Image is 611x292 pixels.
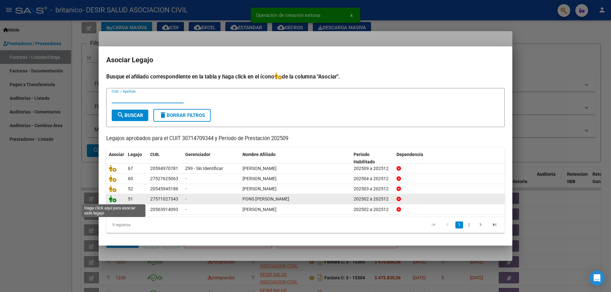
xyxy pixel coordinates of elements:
[150,195,178,203] div: 27571027343
[106,148,125,169] datatable-header-cell: Asociar
[427,221,439,228] a: go to first page
[589,270,605,286] div: Open Intercom Messenger
[128,207,133,212] span: 41
[150,152,160,157] span: CUIL
[394,148,505,169] datatable-header-cell: Dependencia
[441,221,453,228] a: go to previous page
[185,186,186,191] span: -
[117,111,124,119] mat-icon: search
[242,152,276,157] span: Nombre Afiliado
[128,196,133,201] span: 51
[159,112,205,118] span: Borrar Filtros
[488,221,501,228] a: go to last page
[354,195,391,203] div: 202502 a 202512
[242,186,277,191] span: FERNANDEZ RAMIRO ALEXIS
[150,185,178,193] div: 20545945186
[185,152,210,157] span: Gerenciador
[183,148,240,169] datatable-header-cell: Gerenciador
[354,152,375,164] span: Periodo Habilitado
[148,148,183,169] datatable-header-cell: CUIL
[464,220,474,230] li: page 2
[354,206,391,213] div: 202502 a 202512
[185,176,186,181] span: -
[185,166,223,171] span: Z99 - Sin Identificar
[117,112,143,118] span: Buscar
[112,110,148,121] button: Buscar
[354,175,391,182] div: 202504 a 202512
[354,185,391,193] div: 202503 a 202512
[128,186,133,191] span: 52
[150,206,178,213] div: 20563914093
[185,196,186,201] span: -
[397,152,423,157] span: Dependencia
[242,196,289,201] span: PONS LOLA MORENA
[150,165,178,172] div: 20594970781
[455,221,463,228] a: 1
[150,175,178,182] div: 27527625063
[354,165,391,172] div: 202509 a 202512
[106,72,505,81] h4: Busque el afiliado correspondiente en la tabla y haga click en el ícono de la columna "Asociar".
[128,152,142,157] span: Legajo
[240,148,351,169] datatable-header-cell: Nombre Afiliado
[159,111,167,119] mat-icon: delete
[474,221,487,228] a: go to next page
[153,109,211,122] button: Borrar Filtros
[125,148,148,169] datatable-header-cell: Legajo
[109,152,124,157] span: Asociar
[106,135,505,143] p: Legajos aprobados para el CUIT 30714709344 y Período de Prestación 202509
[128,176,133,181] span: 60
[454,220,464,230] li: page 1
[351,148,394,169] datatable-header-cell: Periodo Habilitado
[465,221,473,228] a: 2
[106,54,505,66] h2: Asociar Legajo
[106,217,185,233] div: 9 registros
[242,176,277,181] span: DIAZ CANDELA MILAGROS
[242,166,277,171] span: FRIAS THIAGO NAHUEL
[242,207,277,212] span: VITULLO LUCIANO
[128,166,133,171] span: 67
[185,207,186,212] span: -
